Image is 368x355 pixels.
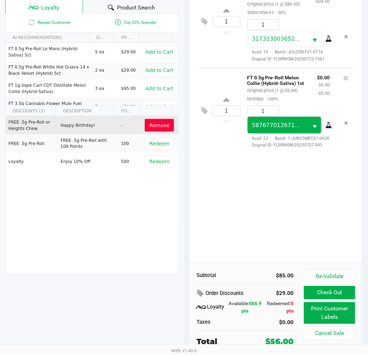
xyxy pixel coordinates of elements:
[146,67,174,73] span: Add to Cart
[6,98,92,116] td: FT 3.5g Cannabis Flower Mule Fuel (Sativa)
[269,50,275,54] span: ·
[6,116,57,134] td: FREE .5g Pre-Roll or Heights Chew
[317,73,330,80] p: $0.00
[118,153,144,171] td: 500
[121,86,136,91] span: $95.00
[304,286,355,300] button: Check Out
[247,96,278,101] small: birthday:
[141,82,178,95] button: Add to Cart
[6,153,57,171] td: Loyalty
[141,100,178,113] button: Add to Cart
[247,73,307,86] p: FT 0.5g Pre-Roll Melon Collie (Hybrid-Sativa) 1ct
[121,50,136,54] span: $29.00
[57,134,118,153] td: FREE .5g Pre-Roll with 100 Points
[251,318,294,327] div: $0.00
[118,116,144,134] td: -
[304,270,355,283] button: Re-Validate
[247,88,298,93] small: Original price (1 @ $5.00)
[92,18,179,27] span: Top 20% Spender
[197,303,229,312] div: Loyalty
[197,318,240,327] div: Taxes
[6,134,57,153] td: FREE .5g Pre-Roll
[197,336,254,348] div: Total
[145,119,174,132] button: Remove
[149,159,169,165] span: Redeem
[57,153,118,171] td: Enjoy 10% Off
[308,31,321,47] button: Select
[141,46,178,58] button: Add to Cart
[265,96,278,101] span: -100%
[319,82,330,87] small: $5.00
[197,272,240,280] div: Subtotal
[89,33,114,43] th: ON HAND
[145,156,174,168] button: Redeem
[41,4,59,12] span: Loyalty
[247,56,330,62] span: Original ID: FLSRWGM-20250722-1961
[114,18,122,27] inline-svg: Is a top 20% spender
[342,30,351,43] button: Remove the package from the orderLine
[247,50,323,54] span: Avail: 10 Batch: JUL25RLF01-0716
[197,288,258,300] div: Order Discounts
[146,49,174,55] span: Add to Cart
[6,33,89,43] th: AI RECOMMENDATIONS
[92,61,118,79] td: 2 ea
[247,1,300,7] small: Original price (1 @ $80.00)
[92,43,118,61] td: 5 ea
[118,134,144,153] td: 100
[149,141,169,146] span: Redeem
[252,122,309,129] span: 5876770126714728
[121,104,136,109] span: $50.00
[308,117,321,133] button: Select
[121,68,136,73] span: $29.00
[252,35,309,42] span: 3173230036529021
[141,64,178,77] button: Add to Cart
[6,18,92,27] span: Repeat Customer
[262,300,294,315] div: Redeemed:
[275,10,286,15] span: -30%
[92,79,118,98] td: 3 ea
[114,106,139,116] th: POINTS
[269,136,275,141] span: ·
[265,336,293,348] div: $56.00
[6,33,179,106] div: Data table
[114,33,139,43] th: PRICE
[92,98,118,116] td: 7 ea
[247,136,330,141] span: Avail: 23 Batch: 1-JUN25MEC01-0630
[317,91,330,96] small: -$5.00
[6,106,56,116] th: DISCOUNTS (3)
[6,43,92,61] td: FT 0.5g Pre-Roll Le Mans (Hybrid-Sativa) 5ct
[228,300,262,315] div: Available:
[27,18,36,27] inline-svg: Is repeat customer
[304,302,355,324] button: Print Customer Labels
[6,79,92,98] td: FT 1g Vape Cart CDT Distillate Melon Collie (Hybrid-Sativa)
[247,10,286,15] small: 30tinctthera1:
[172,348,197,354] span: Web: v1.40.0
[247,142,330,149] span: Original ID: FLSRWGM-20250707-943
[6,106,179,222] div: Data table
[146,86,174,91] span: Add to Cart
[6,61,92,79] td: FT 0.5g Pre-Roll White Hot Guava 14 x Black Velvet (Hybrid) 5ct
[242,301,262,314] span: 666.9 pts
[56,106,114,116] th: DESCRIPTION
[117,4,155,12] span: Product Search
[145,137,174,150] button: Redeem
[304,327,355,340] button: Cancel Sale
[57,116,118,134] td: Happy Birthday!
[146,104,174,110] span: Add to Cart
[149,123,169,128] span: Remove
[268,288,293,300] div: $29.00
[342,117,351,130] button: Remove the package from the orderLine
[251,272,294,280] div: $85.00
